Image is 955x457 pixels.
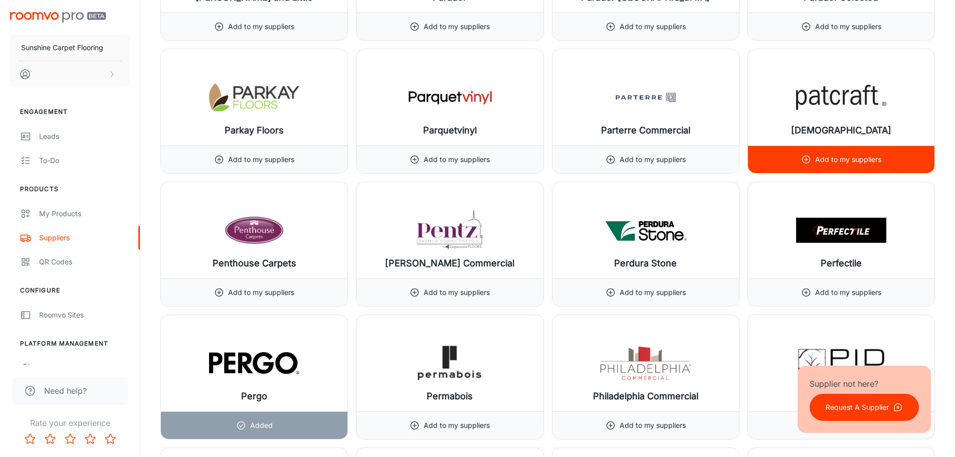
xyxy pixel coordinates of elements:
img: Perfectile [796,210,886,250]
h6: [PERSON_NAME] Commercial [385,256,514,270]
h6: Parquetvinyl [423,123,477,137]
div: QR Codes [39,256,130,267]
p: Added [250,420,273,431]
img: Parquetvinyl [405,77,495,117]
button: Request A Supplier [810,394,919,421]
p: Add to my suppliers [228,154,294,165]
h6: Pergo [241,389,267,403]
button: Rate 2 star [40,429,60,449]
p: Add to my suppliers [815,21,881,32]
p: Add to my suppliers [228,287,294,298]
img: Roomvo PRO Beta [10,12,106,23]
div: User Administration [39,363,130,374]
p: Rate your experience [8,417,132,429]
button: Rate 5 star [100,429,120,449]
div: Roomvo Sites [39,310,130,321]
button: Sunshine Carpet Flooring [10,35,130,61]
img: Permabois [405,343,495,383]
p: Add to my suppliers [620,21,686,32]
img: Pergo [209,343,299,383]
p: Sunshine Carpet Flooring [21,42,103,53]
img: Philadelphia Commercial [601,343,691,383]
h6: Perfectile [821,256,862,270]
p: Add to my suppliers [620,287,686,298]
p: Add to my suppliers [815,287,881,298]
p: Supplier not here? [810,378,919,390]
img: Parterre Commercial [601,77,691,117]
img: Penthouse Carpets [209,210,299,250]
h6: Parterre Commercial [601,123,690,137]
div: Leads [39,131,130,142]
p: Request A Supplier [826,402,889,413]
span: Need help? [44,385,87,397]
div: My Products [39,208,130,219]
h6: Parkay Floors [225,123,284,137]
div: Suppliers [39,232,130,243]
p: Add to my suppliers [424,21,490,32]
p: Add to my suppliers [228,21,294,32]
h6: [DEMOGRAPHIC_DATA] [791,123,891,137]
img: Pentz Commercial [405,210,495,250]
img: Perdura Stone [601,210,691,250]
button: Rate 3 star [60,429,80,449]
p: Add to my suppliers [620,154,686,165]
button: Rate 4 star [80,429,100,449]
h6: Permabois [427,389,473,403]
div: To-do [39,155,130,166]
p: Add to my suppliers [815,154,881,165]
img: Patcraft [796,77,886,117]
p: Add to my suppliers [424,154,490,165]
button: Rate 1 star [20,429,40,449]
h6: Philadelphia Commercial [593,389,698,403]
p: Add to my suppliers [424,420,490,431]
img: Parkay Floors [209,77,299,117]
p: Add to my suppliers [424,287,490,298]
img: PID Floors [796,343,886,383]
h6: Penthouse Carpets [213,256,296,270]
h6: Perdura Stone [614,256,677,270]
p: Add to my suppliers [620,420,686,431]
